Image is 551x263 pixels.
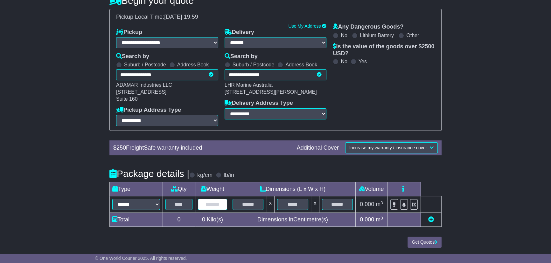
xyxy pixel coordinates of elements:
td: 0 [163,213,195,227]
td: Total [110,213,163,227]
a: Add new item [428,216,434,223]
span: 0.000 [360,201,374,207]
div: $ FreightSafe warranty included [110,145,294,152]
td: Dimensions in Centimetre(s) [230,213,355,227]
td: Qty [163,182,195,196]
span: 2500 [422,43,434,50]
label: Search by [116,53,149,60]
span: Suite 160 [116,96,138,102]
span: [DATE] 19:59 [164,14,198,20]
label: Suburb / Postcode [124,62,166,68]
td: Type [110,182,163,196]
span: 0.000 [360,216,374,223]
sup: 3 [380,216,383,220]
td: Volume [355,182,387,196]
button: Get Quotes [408,237,442,248]
label: Address Book [285,62,317,68]
td: x [311,196,319,213]
span: m [376,201,383,207]
label: lb/in [224,172,234,179]
div: Pickup Local Time: [113,14,438,21]
span: m [376,216,383,223]
td: x [266,196,275,213]
label: Pickup Address Type [116,107,181,114]
label: Delivery Address Type [225,100,293,107]
label: Search by [225,53,258,60]
span: [STREET_ADDRESS] [116,89,166,95]
span: Increase my warranty / insurance cover [349,145,427,150]
span: 0 [202,216,205,223]
label: Address Book [177,62,209,68]
label: Is the value of the goods over $ ? [333,43,435,57]
label: Yes [359,58,367,64]
span: USD [333,50,345,57]
a: Use My Address [288,24,321,29]
td: Kilo(s) [195,213,230,227]
div: Additional Cover [294,145,342,152]
label: No [341,58,347,64]
span: LHR Marine Australia [225,82,273,88]
span: 250 [116,145,126,151]
button: Increase my warranty / insurance cover [345,142,438,153]
span: © One World Courier 2025. All rights reserved. [95,256,187,261]
label: kg/cm [197,172,213,179]
span: ADAMAR Industries LLC [116,82,172,88]
span: [STREET_ADDRESS][PERSON_NAME] [225,89,317,95]
label: Delivery [225,29,254,36]
td: Weight [195,182,230,196]
label: No [341,32,347,38]
td: Dimensions (L x W x H) [230,182,355,196]
h4: Package details | [109,168,189,179]
label: Suburb / Postcode [233,62,275,68]
label: Lithium Battery [360,32,394,38]
sup: 3 [380,200,383,205]
label: Pickup [116,29,142,36]
label: Other [406,32,419,38]
label: Any Dangerous Goods? [333,24,403,30]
